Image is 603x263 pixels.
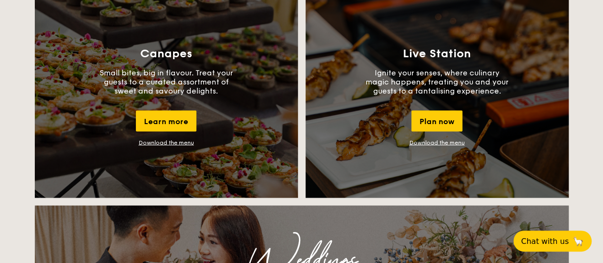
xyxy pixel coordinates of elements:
[136,110,196,131] div: Learn more
[95,68,238,95] p: Small bites, big in flavour. Treat your guests to a curated assortment of sweet and savoury delig...
[409,139,465,146] a: Download the menu
[366,68,509,95] p: Ignite your senses, where culinary magic happens, treating you and your guests to a tantalising e...
[403,47,471,60] h3: Live Station
[140,47,192,60] h3: Canapes
[139,139,194,146] a: Download the menu
[521,237,569,246] span: Chat with us
[411,110,462,131] div: Plan now
[572,236,584,247] span: 🦙
[513,231,592,252] button: Chat with us🦙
